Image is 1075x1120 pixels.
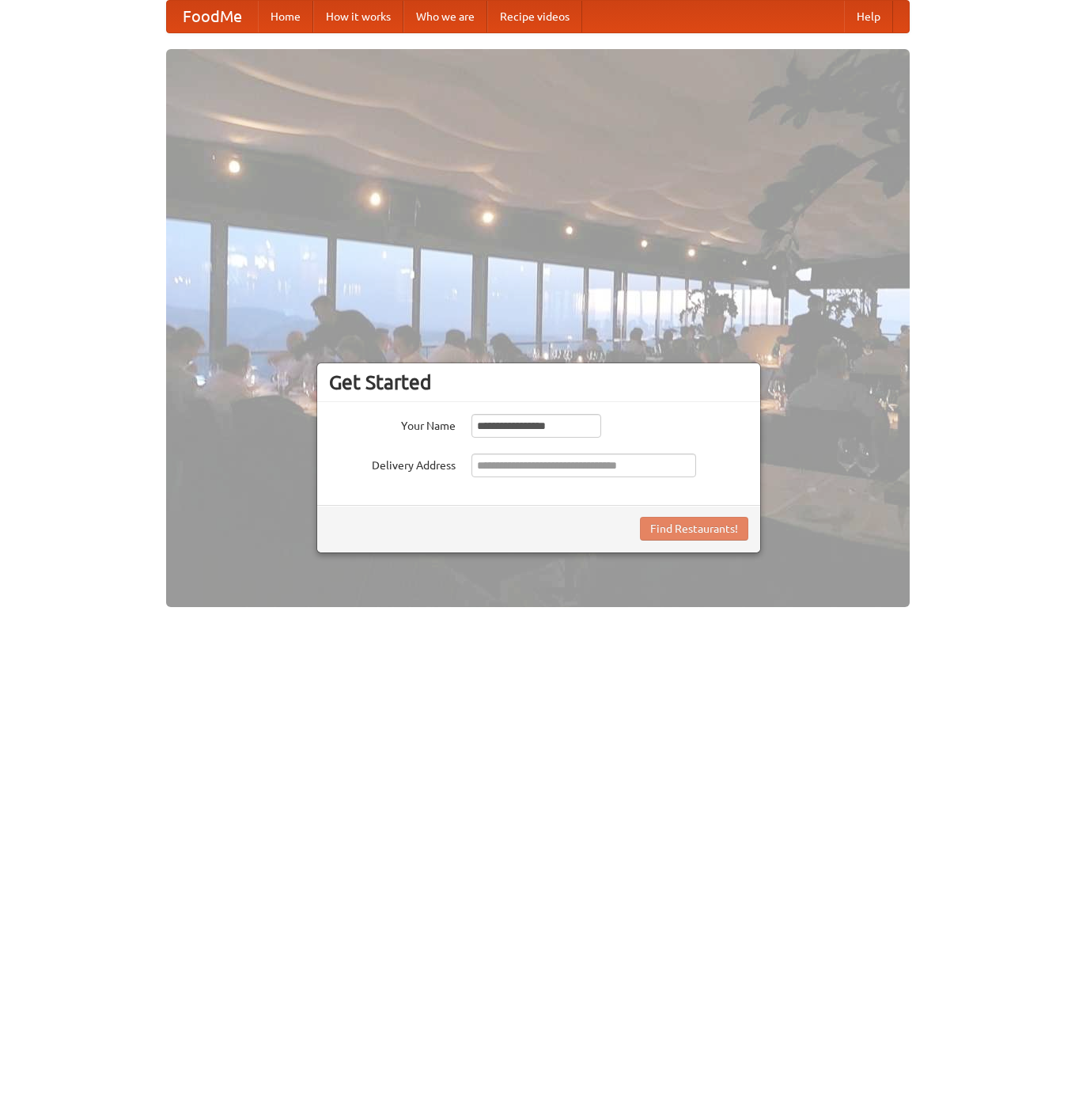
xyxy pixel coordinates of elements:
[640,517,748,541] button: Find Restaurants!
[403,1,487,32] a: Who we are
[167,1,258,32] a: FoodMe
[844,1,893,32] a: Help
[329,414,456,434] label: Your Name
[313,1,403,32] a: How it works
[258,1,313,32] a: Home
[487,1,582,32] a: Recipe videos
[329,370,748,394] h3: Get Started
[329,454,456,473] label: Delivery Address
